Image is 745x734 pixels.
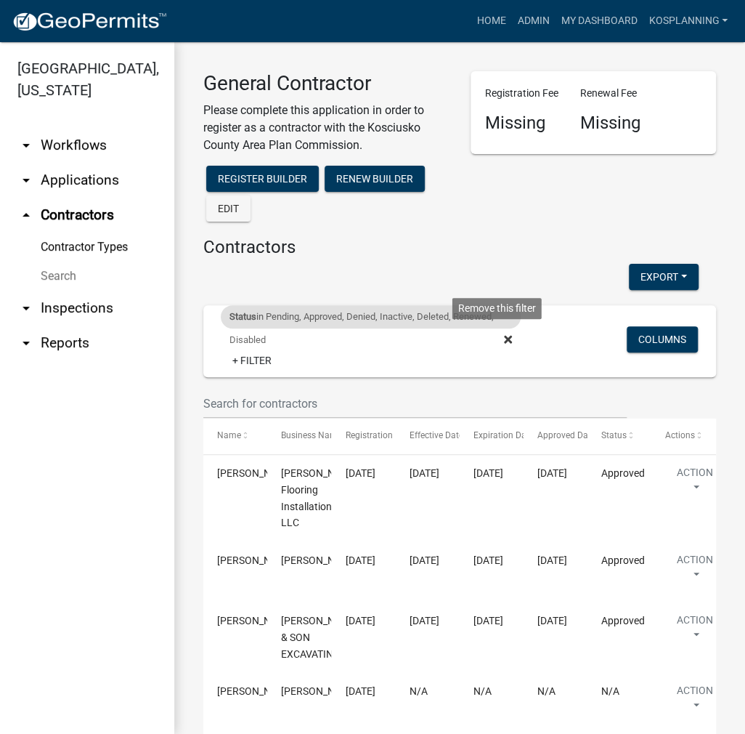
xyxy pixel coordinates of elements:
span: 08/13/2025 [345,615,375,626]
span: 08/14/2025 [537,467,567,479]
button: Action [665,683,725,719]
datatable-header-cell: Approved Date [524,419,587,453]
span: 08/13/2026 [473,554,503,566]
i: arrow_drop_down [17,334,35,352]
span: Name [217,430,241,440]
datatable-header-cell: Registration Date [331,419,395,453]
span: 08/14/2025 [345,467,375,479]
span: HAMBY & SON EXCAVATING [281,615,359,660]
span: Patino Flooring Installation LLC [281,467,359,528]
span: Registration Date [345,430,412,440]
button: Renew Builder [325,166,425,192]
span: N/A [410,685,428,697]
h4: Missing [580,113,640,134]
span: N/A [601,685,619,697]
datatable-header-cell: Business Name [267,419,331,453]
span: 08/13/2025 [537,615,567,626]
button: Register Builder [206,166,319,192]
datatable-header-cell: Expiration Date [460,419,524,453]
span: Amy Hurd [217,685,295,697]
a: kosplanning [643,7,733,35]
a: Home [471,7,511,35]
button: Action [665,465,725,501]
span: 08/13/2025 [537,554,567,566]
span: 08/14/2025 [410,467,439,479]
button: Action [665,613,725,649]
span: Status [229,311,256,322]
a: + Filter [221,347,283,374]
span: RAUL PATINO [217,467,295,479]
datatable-header-cell: Effective Date [395,419,459,453]
span: Approved [601,467,645,479]
span: Expiration Date [473,430,534,440]
i: arrow_drop_down [17,137,35,154]
span: DONNIE HAMBY [217,615,295,626]
span: 08/13/2025 [410,554,439,566]
span: Approved [601,554,645,566]
i: arrow_drop_down [17,172,35,189]
h4: Contractors [203,237,716,258]
input: Search for contractors [203,389,627,419]
div: Remove this filter [452,299,542,320]
span: 08/14/2026 [473,467,503,479]
span: ARIANA GOLEMON [217,554,295,566]
span: Business Name [281,430,342,440]
span: Effective Date [410,430,463,440]
button: Edit [206,195,251,222]
span: Actions [665,430,695,440]
a: My Dashboard [555,7,643,35]
h3: General Contractor [203,71,449,96]
span: 08/13/2026 [473,615,503,626]
datatable-header-cell: Name [203,419,267,453]
datatable-header-cell: Status [587,419,651,453]
datatable-header-cell: Actions [651,419,715,453]
span: Status [601,430,627,440]
span: Amy Hurd [281,685,359,697]
p: Renewal Fee [580,86,640,101]
h4: Missing [485,113,558,134]
p: Please complete this application in order to register as a contractor with the Kosciusko County A... [203,102,449,154]
span: N/A [473,685,492,697]
p: Registration Fee [485,86,558,101]
a: Admin [511,7,555,35]
span: 08/13/2025 [410,615,439,626]
span: Approved [601,615,645,626]
span: Approved Date [537,430,595,440]
i: arrow_drop_down [17,299,35,317]
span: 08/13/2025 [345,685,375,697]
span: 08/13/2025 [345,554,375,566]
span: ARIANA GOLEMON [281,554,359,566]
button: Action [665,552,725,589]
button: Columns [627,326,698,352]
span: N/A [537,685,555,697]
button: Export [629,264,699,290]
div: in Pending, Approved, Denied, Inactive, Deleted, Renewed, Disabled [221,305,521,328]
i: arrow_drop_up [17,206,35,224]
